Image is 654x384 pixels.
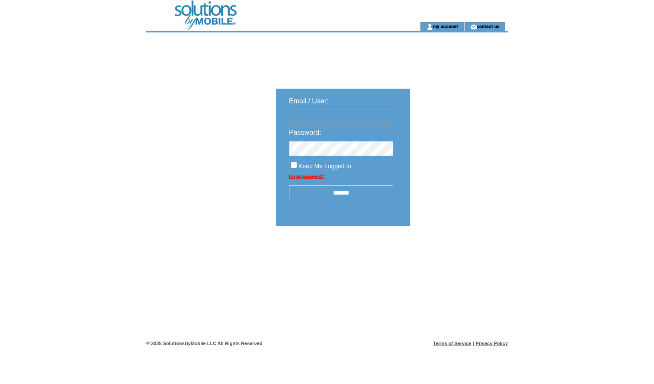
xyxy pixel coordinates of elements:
[146,341,263,346] span: © 2025 SolutionsByMobile LLC All Rights Reserved
[475,341,508,346] a: Privacy Policy
[289,97,329,105] span: Email / User:
[433,23,458,29] a: my account
[289,129,321,136] span: Password:
[470,23,477,30] img: contact_us_icon.gif;jsessionid=D15E2F3C4D6FF6D5740DEB3A768DA8F3
[477,23,500,29] a: contact us
[426,23,433,30] img: account_icon.gif;jsessionid=D15E2F3C4D6FF6D5740DEB3A768DA8F3
[289,174,324,179] a: Forgot password?
[298,163,351,170] span: Keep Me Logged In
[435,247,478,258] img: transparent.png;jsessionid=D15E2F3C4D6FF6D5740DEB3A768DA8F3
[433,341,471,346] a: Terms of Service
[473,341,474,346] span: |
